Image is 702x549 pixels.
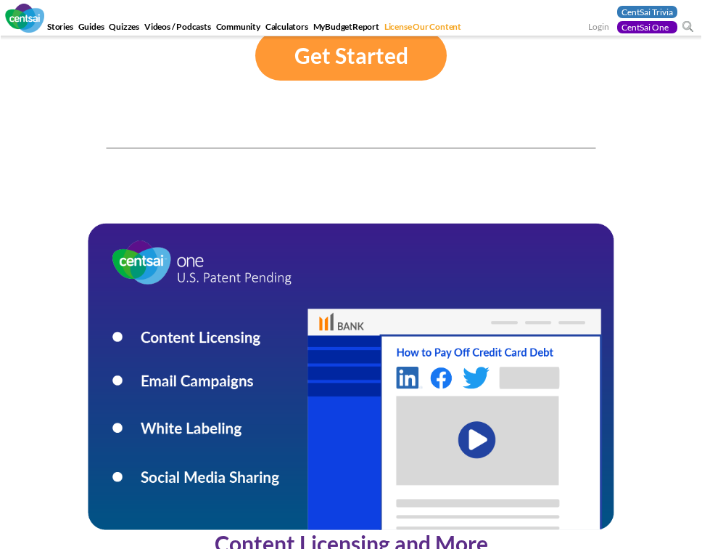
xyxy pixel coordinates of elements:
[383,21,463,36] a: License Our Content
[5,4,44,33] img: CentSai
[77,21,106,36] a: Guides
[88,223,614,530] img: Content Licensing and More
[107,21,141,36] a: Quizzes
[588,21,609,35] a: Login
[312,21,381,36] a: MyBudgetReport
[255,30,447,81] a: Get Started
[264,21,310,36] a: Calculators
[215,21,262,36] a: Community
[617,21,677,33] a: CentSai One
[617,6,677,18] a: CentSai Trivia
[46,21,75,36] a: Stories
[143,21,212,36] a: Videos / Podcasts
